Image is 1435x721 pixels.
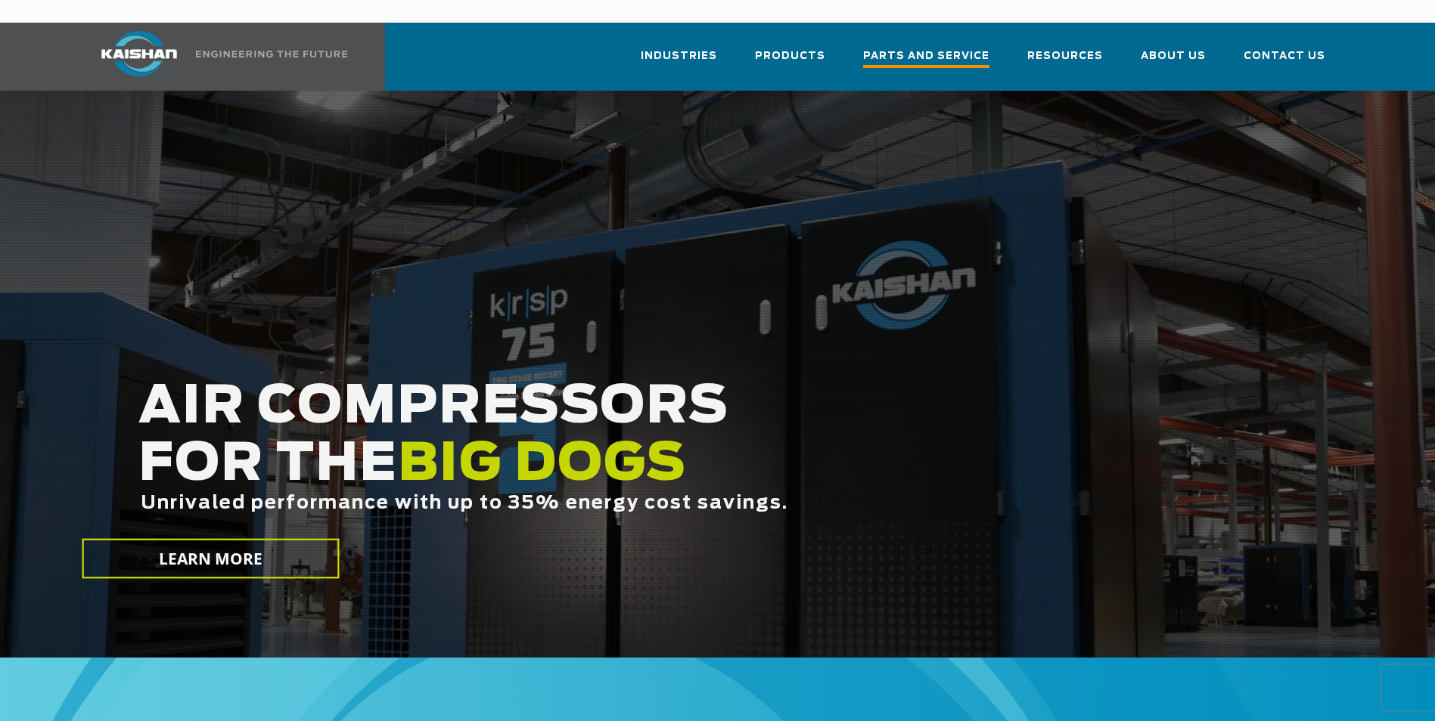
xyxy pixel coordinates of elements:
[82,31,196,76] img: kaishan logo
[641,48,717,65] span: Industries
[351,439,640,490] span: BIG DOGS
[1141,48,1206,65] span: About Us
[755,36,825,88] a: Products
[863,36,989,91] a: Parts and Service
[863,48,989,68] span: Parts and Service
[1027,36,1103,88] a: Resources
[94,494,741,512] span: Unrivaled performance with up to 35% energy cost savings.
[641,36,717,88] a: Industries
[82,539,339,579] a: LEARN MORE
[755,48,825,65] span: Products
[1244,48,1325,65] span: Contact Us
[196,51,347,57] img: Engineering the future
[1027,48,1103,65] span: Resources
[82,23,350,91] a: Kaishan USA
[92,379,1132,561] h2: AIR COMPRESSORS FOR THE
[1141,36,1206,88] a: About Us
[1244,36,1325,88] a: Contact Us
[158,548,262,570] span: LEARN MORE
